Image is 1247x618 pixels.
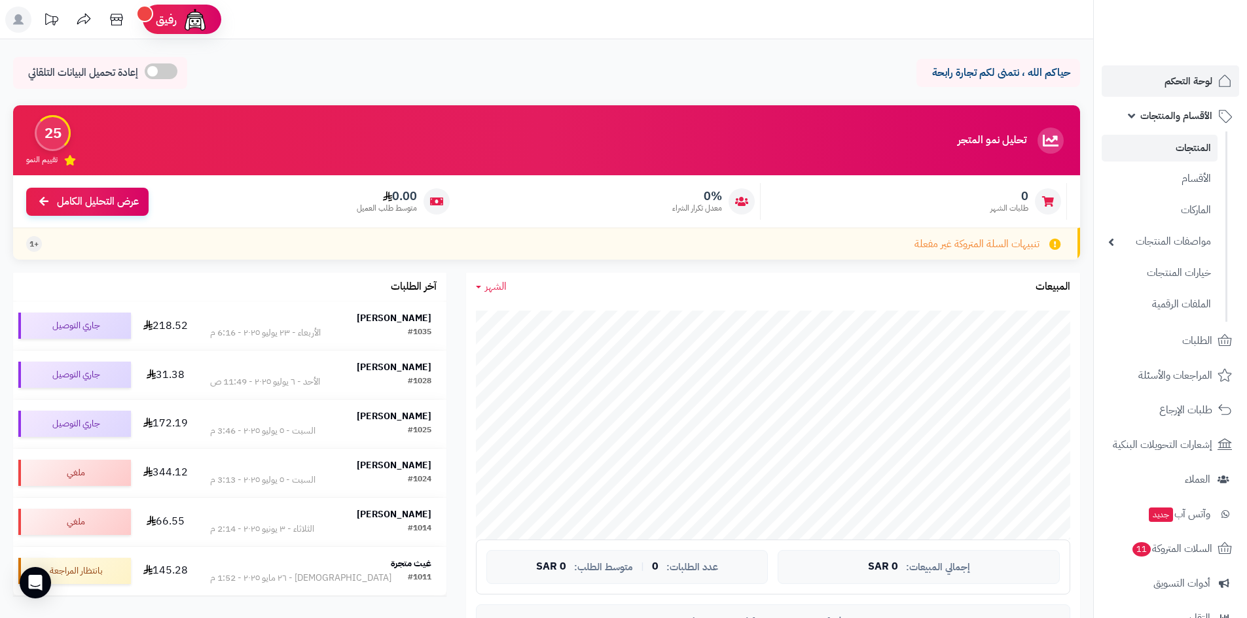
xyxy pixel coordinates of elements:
[666,562,718,573] span: عدد الطلبات:
[1140,107,1212,125] span: الأقسام والمنتجات
[210,572,391,585] div: [DEMOGRAPHIC_DATA] - ٢٦ مايو ٢٠٢٥ - 1:52 م
[136,351,195,399] td: 31.38
[672,189,722,203] span: 0%
[29,239,39,250] span: +1
[35,7,67,36] a: تحديثات المنصة
[136,498,195,546] td: 66.55
[1148,505,1210,523] span: وآتس آب
[1102,360,1239,391] a: المراجعات والأسئلة
[1165,72,1212,90] span: لوحة التحكم
[210,424,316,438] div: السبت - ٥ يوليو ٢٠٢٥ - 3:46 م
[476,279,507,294] a: الشهر
[18,313,131,339] div: جاري التوصيل
[1102,498,1239,530] a: وآتس آبجديد
[1113,436,1212,454] span: إشعارات التحويلات البنكية
[408,523,431,536] div: #1014
[391,281,437,293] h3: آخر الطلبات
[1102,135,1218,162] a: المنتجات
[1102,429,1239,460] a: إشعارات التحويلات البنكية
[136,547,195,595] td: 145.28
[136,449,195,497] td: 344.12
[1102,65,1239,97] a: لوحة التحكم
[20,567,51,598] div: Open Intercom Messenger
[136,301,195,350] td: 218.52
[1132,541,1151,556] span: 11
[652,561,659,573] span: 0
[1102,290,1218,318] a: الملفات الرقمية
[26,188,149,216] a: عرض التحليل الكامل
[1153,574,1210,592] span: أدوات التسويق
[136,400,195,448] td: 172.19
[18,558,131,584] div: بانتظار المراجعة
[1102,165,1218,193] a: الأقسام
[391,557,431,570] strong: غيث متجرة
[1131,540,1212,558] span: السلات المتروكة
[1102,259,1218,287] a: خيارات المنتجات
[536,561,566,573] span: 0 SAR
[868,561,898,573] span: 0 SAR
[1138,366,1212,385] span: المراجعات والأسئلة
[1102,196,1218,224] a: الماركات
[408,473,431,487] div: #1024
[357,409,431,423] strong: [PERSON_NAME]
[906,562,970,573] span: إجمالي المبيعات:
[958,135,1026,146] h3: تحليل نمو المتجر
[1102,394,1239,426] a: طلبات الإرجاع
[210,523,314,536] div: الثلاثاء - ٣ يونيو ٢٠٢٥ - 2:14 م
[1102,533,1239,564] a: السلات المتروكة11
[408,572,431,585] div: #1011
[926,65,1070,80] p: حياكم الله ، نتمنى لكم تجارة رابحة
[28,65,138,80] span: إعادة تحميل البيانات التلقائي
[1158,10,1235,37] img: logo-2.png
[990,203,1028,214] span: طلبات الشهر
[357,311,431,325] strong: [PERSON_NAME]
[357,458,431,472] strong: [PERSON_NAME]
[357,360,431,374] strong: [PERSON_NAME]
[1102,464,1239,495] a: العملاء
[641,562,644,572] span: |
[357,189,417,203] span: 0.00
[1036,281,1070,293] h3: المبيعات
[18,509,131,535] div: ملغي
[1102,228,1218,256] a: مواصفات المنتجات
[57,194,139,209] span: عرض التحليل الكامل
[914,237,1039,252] span: تنبيهات السلة المتروكة غير مفعلة
[408,424,431,438] div: #1025
[18,411,131,437] div: جاري التوصيل
[26,154,58,165] span: تقييم النمو
[182,7,208,33] img: ai-face.png
[357,203,417,214] span: متوسط طلب العميل
[408,375,431,388] div: #1028
[156,12,177,27] span: رفيق
[672,203,722,214] span: معدل تكرار الشراء
[1149,507,1173,522] span: جديد
[1102,325,1239,356] a: الطلبات
[485,279,507,294] span: الشهر
[990,189,1028,203] span: 0
[1185,470,1210,489] span: العملاء
[408,326,431,339] div: #1035
[574,562,633,573] span: متوسط الطلب:
[357,507,431,521] strong: [PERSON_NAME]
[18,460,131,486] div: ملغي
[1159,401,1212,419] span: طلبات الإرجاع
[18,362,131,388] div: جاري التوصيل
[1182,332,1212,350] span: الطلبات
[210,375,320,388] div: الأحد - ٦ يوليو ٢٠٢٥ - 11:49 ص
[1102,568,1239,599] a: أدوات التسويق
[210,473,316,487] div: السبت - ٥ يوليو ٢٠٢٥ - 3:13 م
[210,326,321,339] div: الأربعاء - ٢٣ يوليو ٢٠٢٥ - 6:16 م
